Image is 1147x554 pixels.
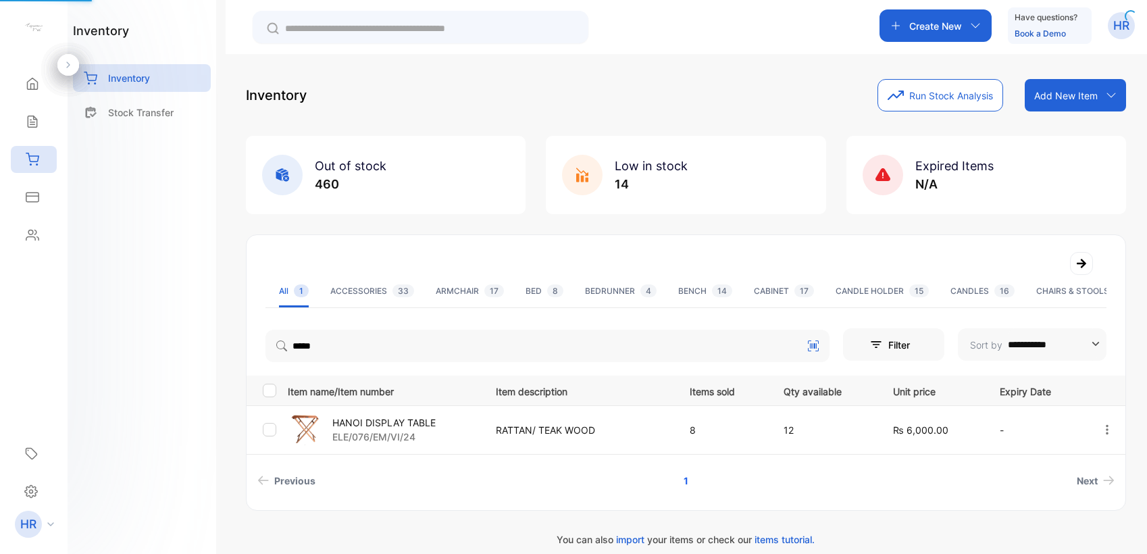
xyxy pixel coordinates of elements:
[784,423,866,437] p: 12
[288,411,322,445] img: item
[279,285,309,297] div: All
[315,175,386,193] p: 460
[1015,11,1077,24] p: Have questions?
[616,534,644,545] span: import
[909,284,929,297] span: 15
[915,175,994,193] p: N/A
[24,18,44,38] img: logo
[315,159,386,173] span: Out of stock
[547,284,563,297] span: 8
[690,423,755,437] p: 8
[1015,28,1066,39] a: Book a Demo
[1036,285,1136,297] div: CHAIRS & STOOLS
[712,284,732,297] span: 14
[1071,468,1120,493] a: Next page
[784,382,866,399] p: Qty available
[20,515,36,533] p: HR
[294,284,309,297] span: 1
[950,285,1015,297] div: CANDLES
[288,382,479,399] p: Item name/Item number
[496,382,662,399] p: Item description
[970,338,1002,352] p: Sort by
[246,532,1126,547] p: You can also your items or check our
[585,285,657,297] div: BEDRUNNER
[615,175,688,193] p: 14
[274,474,315,488] span: Previous
[615,159,688,173] span: Low in stock
[1090,497,1147,554] iframe: LiveChat chat widget
[915,159,994,173] span: Expired Items
[994,284,1015,297] span: 16
[330,285,414,297] div: ACCESSORIES
[392,284,414,297] span: 33
[484,284,504,297] span: 17
[640,284,657,297] span: 4
[880,9,992,42] button: Create New
[332,415,436,430] p: HANOI DISPLAY TABLE
[247,468,1125,493] ul: Pagination
[836,285,929,297] div: CANDLE HOLDER
[332,430,436,444] p: ELE/076/EM/VI/24
[690,382,755,399] p: Items sold
[246,85,307,105] p: Inventory
[1108,9,1135,42] button: HR
[667,468,705,493] a: Page 1 is your current page
[1000,382,1073,399] p: Expiry Date
[108,71,150,85] p: Inventory
[1034,89,1098,103] p: Add New Item
[877,79,1003,111] button: Run Stock Analysis
[958,328,1106,361] button: Sort by
[678,285,732,297] div: BENCH
[526,285,563,297] div: BED
[1113,17,1129,34] p: HR
[755,534,815,545] span: items tutorial.
[252,468,321,493] a: Previous page
[1077,474,1098,488] span: Next
[73,99,211,126] a: Stock Transfer
[436,285,504,297] div: ARMCHAIR
[496,423,662,437] p: RATTAN/ TEAK WOOD
[108,105,174,120] p: Stock Transfer
[893,382,972,399] p: Unit price
[754,285,814,297] div: CABINET
[794,284,814,297] span: 17
[73,64,211,92] a: Inventory
[893,424,948,436] span: ₨ 6,000.00
[1000,423,1073,437] p: -
[73,22,129,40] h1: inventory
[909,19,962,33] p: Create New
